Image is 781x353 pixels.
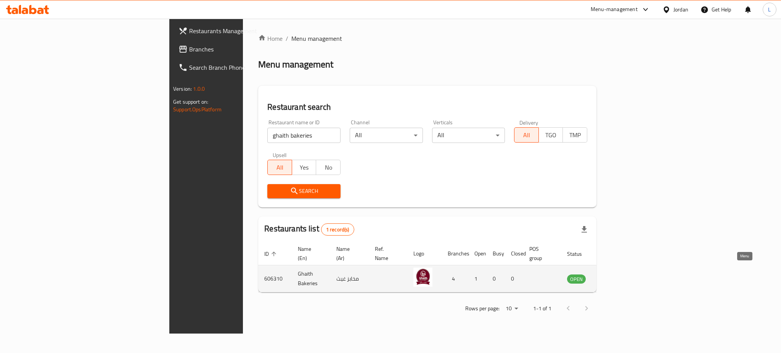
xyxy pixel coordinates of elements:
span: TGO [542,130,560,141]
nav: breadcrumb [258,34,596,43]
p: 1-1 of 1 [533,304,551,313]
label: Delivery [519,120,538,125]
table: enhanced table [258,242,627,292]
button: All [514,127,539,143]
th: Closed [505,242,523,265]
th: Busy [487,242,505,265]
div: Jordan [673,5,688,14]
button: Search [267,184,341,198]
span: Name (En) [298,244,321,263]
a: Search Branch Phone [172,58,300,77]
span: OPEN [567,275,586,284]
span: Search [273,186,334,196]
span: TMP [566,130,584,141]
span: Get support on: [173,97,208,107]
span: 1 record(s) [321,226,354,233]
a: Restaurants Management [172,22,300,40]
div: Rows per page: [503,303,521,314]
span: Ref. Name [375,244,398,263]
span: Status [567,249,592,258]
th: Logo [407,242,442,265]
button: No [316,160,341,175]
p: Rows per page: [465,304,500,313]
span: All [517,130,536,141]
button: Yes [292,160,317,175]
div: All [432,128,505,143]
td: 0 [505,265,523,292]
a: Support.OpsPlatform [173,104,222,114]
td: 0 [487,265,505,292]
input: Search for restaurant name or ID.. [267,128,341,143]
button: TGO [538,127,563,143]
label: Upsell [273,152,287,157]
span: Branches [189,45,294,54]
div: Export file [575,220,593,239]
span: ID [264,249,279,258]
span: POS group [529,244,552,263]
span: No [319,162,337,173]
span: Version: [173,84,192,94]
span: Search Branch Phone [189,63,294,72]
span: Name (Ar) [336,244,360,263]
span: 1.0.0 [193,84,205,94]
th: Open [468,242,487,265]
button: TMP [562,127,587,143]
span: Restaurants Management [189,26,294,35]
img: Ghaith Bakeries [413,268,432,287]
div: Menu-management [591,5,638,14]
h2: Restaurants list [264,223,354,236]
span: Yes [295,162,313,173]
td: Ghaith Bakeries [292,265,330,292]
td: 1 [468,265,487,292]
button: All [267,160,292,175]
h2: Restaurant search [267,101,587,113]
span: L [768,5,771,14]
th: Branches [442,242,468,265]
a: Branches [172,40,300,58]
td: مخابز غيث [330,265,369,292]
span: All [271,162,289,173]
div: All [350,128,423,143]
span: Menu management [291,34,342,43]
td: 4 [442,265,468,292]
